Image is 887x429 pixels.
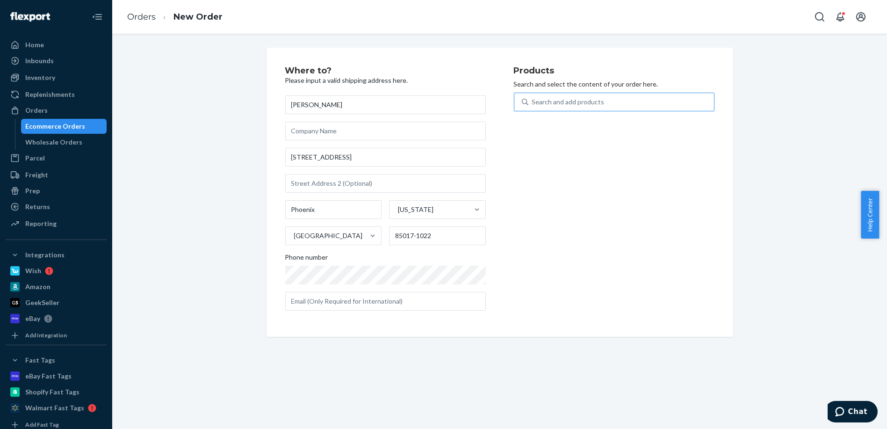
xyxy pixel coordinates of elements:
div: GeekSeller [25,298,59,307]
a: Inbounds [6,53,107,68]
div: eBay Fast Tags [25,371,72,381]
button: Fast Tags [6,353,107,368]
div: Amazon [25,282,50,291]
div: Search and add products [532,97,605,107]
input: [US_STATE] [397,205,398,214]
div: Returns [25,202,50,211]
div: Parcel [25,153,45,163]
div: Replenishments [25,90,75,99]
div: Walmart Fast Tags [25,403,84,413]
div: Shopify Fast Tags [25,387,79,397]
input: Street Address [285,148,486,167]
a: eBay Fast Tags [6,369,107,384]
button: Open notifications [831,7,850,26]
a: Inventory [6,70,107,85]
a: Parcel [6,151,107,166]
button: Help Center [861,191,879,239]
a: Wish [6,263,107,278]
button: Close Navigation [88,7,107,26]
a: eBay [6,311,107,326]
a: Home [6,37,107,52]
a: Prep [6,183,107,198]
div: Prep [25,186,40,196]
div: Reporting [25,219,57,228]
a: Replenishments [6,87,107,102]
div: Fast Tags [25,356,55,365]
div: Orders [25,106,48,115]
img: Flexport logo [10,12,50,22]
button: Open Search Box [810,7,829,26]
a: Amazon [6,279,107,294]
a: Orders [127,12,156,22]
a: GeekSeller [6,295,107,310]
div: Inventory [25,73,55,82]
input: Company Name [285,122,486,140]
div: [US_STATE] [398,205,433,214]
input: ZIP Code [389,226,486,245]
h2: Products [514,66,714,76]
div: Add Fast Tag [25,421,59,429]
iframe: Opens a widget where you can chat to one of our agents [828,401,878,424]
div: Wholesale Orders [26,138,83,147]
a: Returns [6,199,107,214]
a: New Order [173,12,223,22]
div: Inbounds [25,56,54,65]
input: Email (Only Required for International) [285,292,486,311]
input: [GEOGRAPHIC_DATA] [293,231,294,240]
p: Please input a valid shipping address here. [285,76,486,85]
input: First & Last Name [285,95,486,114]
div: Ecommerce Orders [26,122,86,131]
div: Integrations [25,250,65,260]
a: Reporting [6,216,107,231]
button: Integrations [6,247,107,262]
span: Phone number [285,253,328,266]
a: Shopify Fast Tags [6,385,107,400]
input: Street Address 2 (Optional) [285,174,486,193]
a: Wholesale Orders [21,135,107,150]
h2: Where to? [285,66,486,76]
div: [GEOGRAPHIC_DATA] [294,231,363,240]
a: Ecommerce Orders [21,119,107,134]
div: Freight [25,170,48,180]
a: Add Integration [6,330,107,341]
div: eBay [25,314,40,323]
div: Add Integration [25,331,67,339]
a: Freight [6,167,107,182]
button: Open account menu [851,7,870,26]
ol: breadcrumbs [120,3,230,31]
div: Home [25,40,44,50]
div: Wish [25,266,41,276]
a: Walmart Fast Tags [6,400,107,415]
p: Search and select the content of your order here. [514,80,714,89]
a: Orders [6,103,107,118]
input: City [285,200,382,219]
